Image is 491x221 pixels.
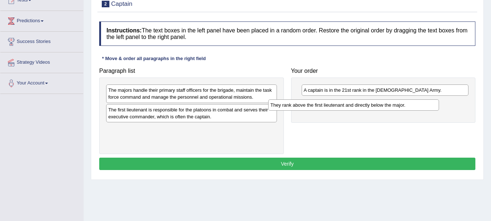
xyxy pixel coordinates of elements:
[99,68,284,74] h4: Paragraph list
[0,32,83,50] a: Success Stories
[268,99,439,111] div: They rank above the first lieutenant and directly below the major.
[106,84,277,103] div: The majors handle their primary staff officers for the brigade, maintain the task force command a...
[302,84,469,96] div: A captain is in the 21st rank in the [DEMOGRAPHIC_DATA] Army.
[0,11,83,29] a: Predictions
[99,158,475,170] button: Verify
[102,1,109,7] span: 2
[0,73,83,91] a: Your Account
[0,52,83,71] a: Strategy Videos
[106,104,277,122] div: The first lieutenant is responsible for the platoons in combat and serves their executive command...
[99,55,209,62] div: * Move & order all paragraphs in the right field
[99,21,475,46] h4: The text boxes in the left panel have been placed in a random order. Restore the original order b...
[111,0,133,7] small: Captain
[106,27,142,33] b: Instructions:
[291,68,476,74] h4: Your order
